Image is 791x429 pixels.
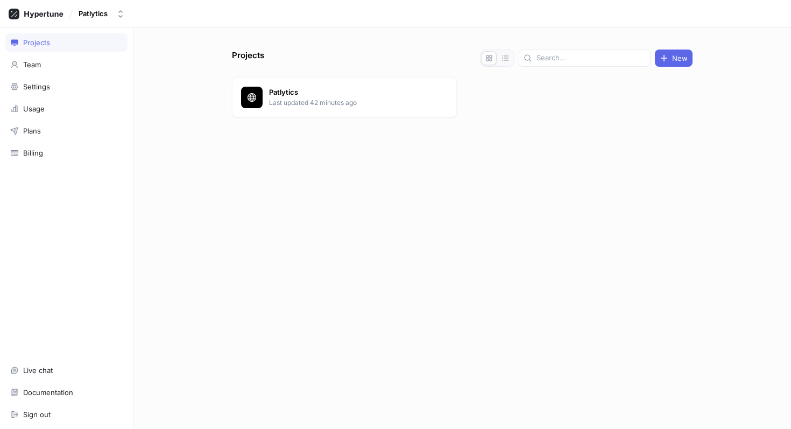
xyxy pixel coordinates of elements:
[5,78,128,96] a: Settings
[23,104,45,113] div: Usage
[5,55,128,74] a: Team
[5,383,128,402] a: Documentation
[23,366,53,375] div: Live chat
[5,144,128,162] a: Billing
[269,98,425,108] p: Last updated 42 minutes ago
[655,50,693,67] button: New
[536,53,646,64] input: Search...
[232,50,264,67] p: Projects
[23,126,41,135] div: Plans
[23,38,50,47] div: Projects
[79,9,108,18] div: Patlytics
[74,5,129,23] button: Patlytics
[269,87,425,98] p: Patlytics
[5,100,128,118] a: Usage
[5,33,128,52] a: Projects
[23,149,43,157] div: Billing
[672,55,688,61] span: New
[23,60,41,69] div: Team
[5,122,128,140] a: Plans
[23,82,50,91] div: Settings
[23,388,73,397] div: Documentation
[23,410,51,419] div: Sign out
